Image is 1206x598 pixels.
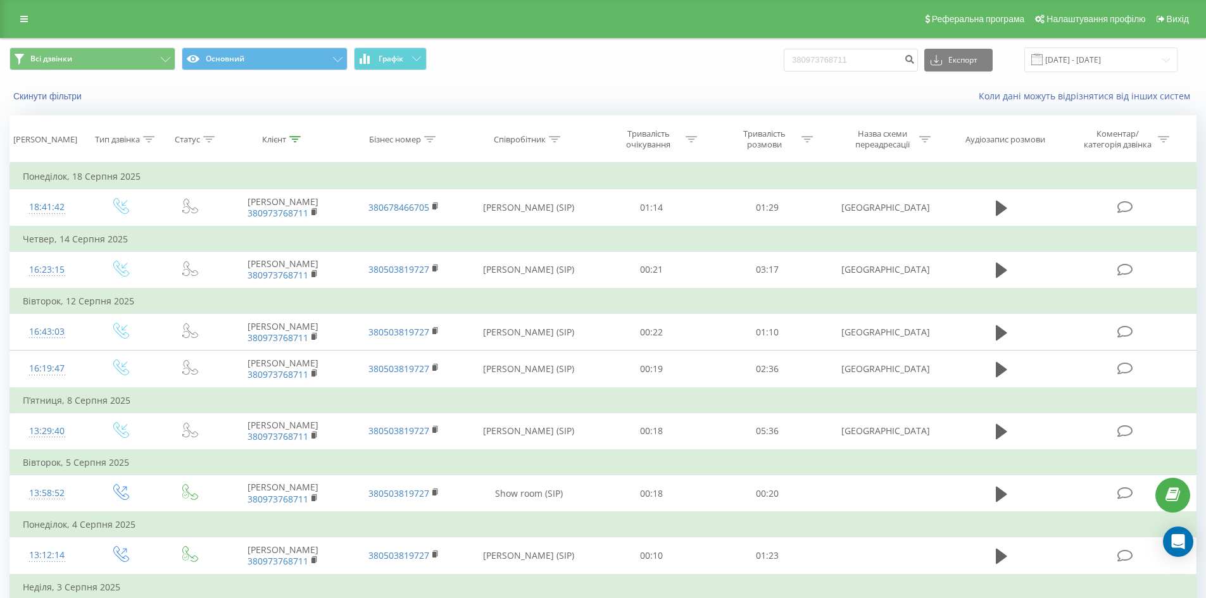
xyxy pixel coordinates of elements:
td: [PERSON_NAME] [223,189,343,227]
div: [PERSON_NAME] [13,134,77,145]
button: Скинути фільтри [9,90,88,102]
a: 380503819727 [368,363,429,375]
div: 16:23:15 [23,258,72,282]
td: [PERSON_NAME] (SIP) [464,351,594,388]
td: Четвер, 14 Серпня 2025 [10,227,1197,252]
span: Реферальна програма [932,14,1025,24]
a: 380503819727 [368,326,429,338]
td: 00:20 [710,475,826,513]
td: 00:21 [594,251,710,289]
td: [GEOGRAPHIC_DATA] [825,314,945,351]
span: Вихід [1167,14,1189,24]
td: 01:10 [710,314,826,351]
button: Графік [354,47,427,70]
td: [PERSON_NAME] (SIP) [464,413,594,450]
a: 380973768711 [248,332,308,344]
td: Show room (SIP) [464,475,594,513]
div: 13:12:14 [23,543,72,568]
div: Назва схеми переадресації [848,128,916,150]
a: 380973768711 [248,269,308,281]
td: 02:36 [710,351,826,388]
div: 13:58:52 [23,481,72,506]
input: Пошук за номером [784,49,918,72]
td: [PERSON_NAME] [223,475,343,513]
td: 00:18 [594,413,710,450]
td: [PERSON_NAME] [223,413,343,450]
a: Коли дані можуть відрізнятися вiд інших систем [979,90,1197,102]
td: 05:36 [710,413,826,450]
a: 380678466705 [368,201,429,213]
div: Клієнт [262,134,286,145]
td: [GEOGRAPHIC_DATA] [825,189,945,227]
div: 16:43:03 [23,320,72,344]
span: Графік [379,54,403,63]
button: Всі дзвінки [9,47,175,70]
div: Аудіозапис розмови [965,134,1045,145]
a: 380973768711 [248,430,308,442]
div: 13:29:40 [23,419,72,444]
a: 380973768711 [248,555,308,567]
td: 00:19 [594,351,710,388]
a: 380503819727 [368,549,429,561]
a: 380973768711 [248,207,308,219]
a: 380503819727 [368,425,429,437]
td: 01:23 [710,537,826,575]
td: Понеділок, 18 Серпня 2025 [10,164,1197,189]
td: 01:29 [710,189,826,227]
div: Співробітник [494,134,546,145]
button: Експорт [924,49,993,72]
a: 380973768711 [248,368,308,380]
div: Тип дзвінка [95,134,140,145]
a: 380503819727 [368,487,429,499]
td: 01:14 [594,189,710,227]
span: Всі дзвінки [30,54,72,64]
td: Вівторок, 5 Серпня 2025 [10,450,1197,475]
div: Коментар/категорія дзвінка [1081,128,1155,150]
div: Open Intercom Messenger [1163,526,1193,557]
div: Бізнес номер [369,134,421,145]
div: Тривалість розмови [731,128,798,150]
td: [PERSON_NAME] (SIP) [464,189,594,227]
span: Налаштування профілю [1046,14,1145,24]
td: 03:17 [710,251,826,289]
div: 18:41:42 [23,195,72,220]
td: [GEOGRAPHIC_DATA] [825,251,945,289]
td: 00:10 [594,537,710,575]
div: Тривалість очікування [615,128,682,150]
div: Статус [175,134,200,145]
a: 380973768711 [248,493,308,505]
td: Вівторок, 12 Серпня 2025 [10,289,1197,314]
td: [PERSON_NAME] (SIP) [464,251,594,289]
td: П’ятниця, 8 Серпня 2025 [10,388,1197,413]
div: 16:19:47 [23,356,72,381]
td: Понеділок, 4 Серпня 2025 [10,512,1197,537]
td: [PERSON_NAME] [223,351,343,388]
a: 380503819727 [368,263,429,275]
button: Основний [182,47,348,70]
td: [GEOGRAPHIC_DATA] [825,413,945,450]
td: 00:22 [594,314,710,351]
td: [PERSON_NAME] [223,314,343,351]
td: [GEOGRAPHIC_DATA] [825,351,945,388]
td: 00:18 [594,475,710,513]
td: [PERSON_NAME] (SIP) [464,537,594,575]
td: [PERSON_NAME] [223,537,343,575]
td: [PERSON_NAME] [223,251,343,289]
td: [PERSON_NAME] (SIP) [464,314,594,351]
